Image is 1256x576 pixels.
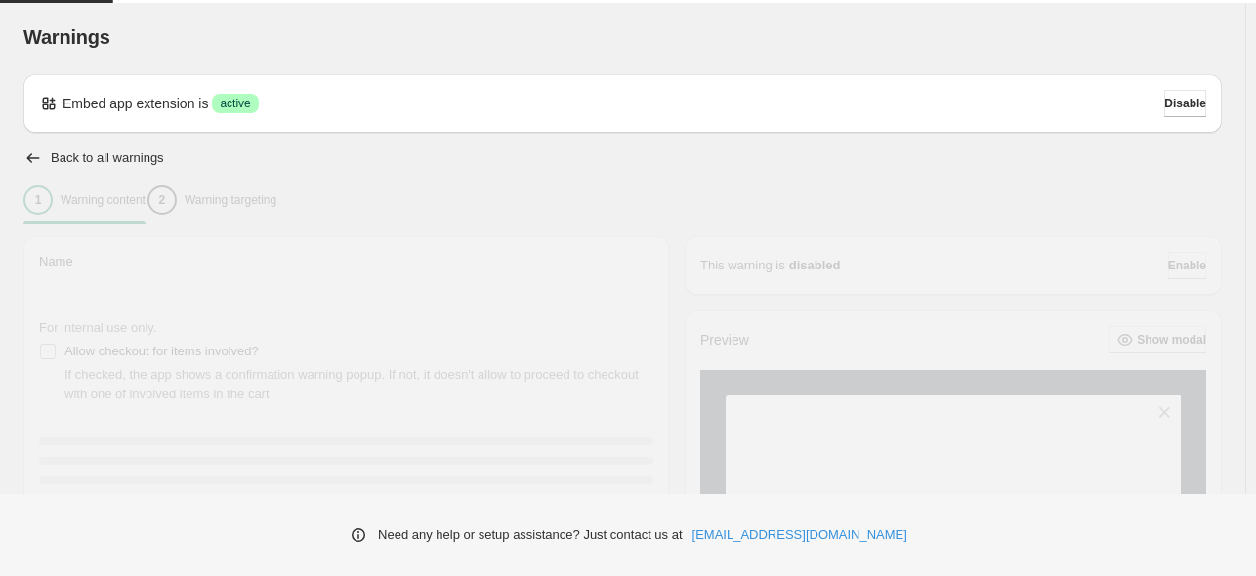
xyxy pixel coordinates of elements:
[1164,90,1206,117] button: Disable
[220,96,250,111] span: active
[23,26,110,48] span: Warnings
[1164,96,1206,111] span: Disable
[51,150,164,166] h2: Back to all warnings
[692,525,907,545] a: [EMAIL_ADDRESS][DOMAIN_NAME]
[63,94,208,113] p: Embed app extension is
